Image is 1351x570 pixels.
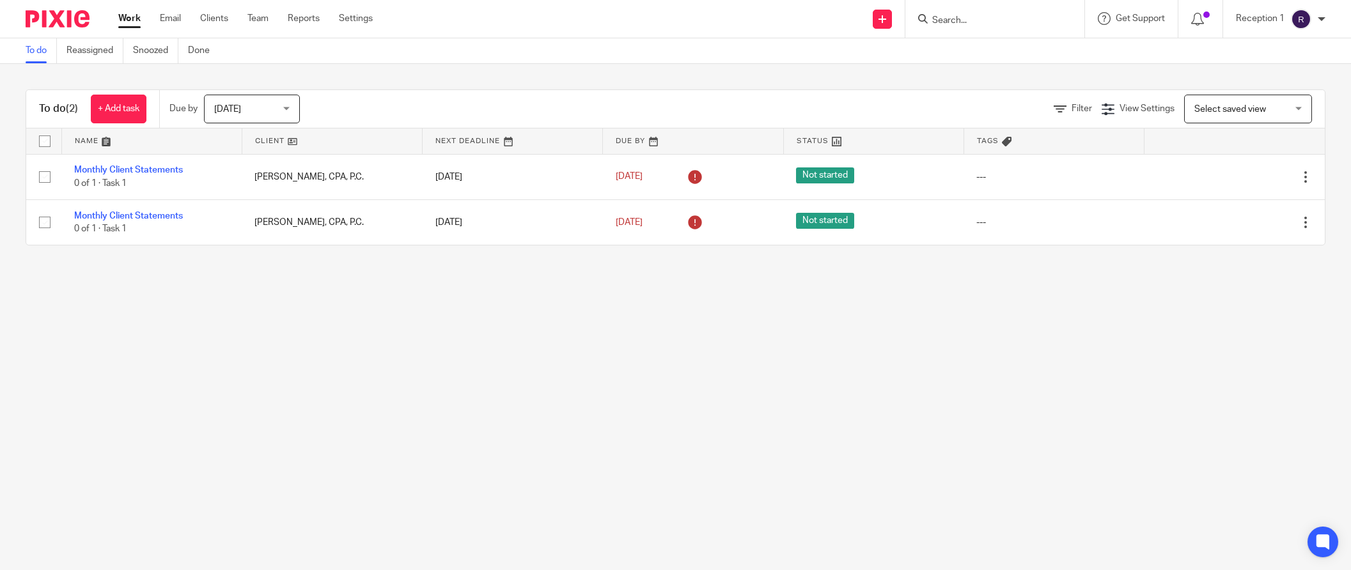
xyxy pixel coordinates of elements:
[133,38,178,63] a: Snoozed
[931,15,1046,27] input: Search
[188,38,219,63] a: Done
[616,173,643,181] span: [DATE]
[1120,104,1175,113] span: View Settings
[74,224,127,233] span: 0 of 1 · Task 1
[423,199,603,245] td: [DATE]
[169,102,198,115] p: Due by
[214,105,241,114] span: [DATE]
[118,12,141,25] a: Work
[74,179,127,188] span: 0 of 1 · Task 1
[796,213,854,229] span: Not started
[339,12,373,25] a: Settings
[74,166,183,174] a: Monthly Client Statements
[26,10,90,27] img: Pixie
[39,102,78,116] h1: To do
[1116,14,1165,23] span: Get Support
[976,216,1131,229] div: ---
[1194,105,1266,114] span: Select saved view
[66,38,123,63] a: Reassigned
[160,12,181,25] a: Email
[242,154,422,199] td: [PERSON_NAME], CPA, P.C.
[1291,9,1311,29] img: svg%3E
[91,95,146,123] a: + Add task
[26,38,57,63] a: To do
[1072,104,1092,113] span: Filter
[976,171,1131,183] div: ---
[288,12,320,25] a: Reports
[247,12,269,25] a: Team
[66,104,78,114] span: (2)
[423,154,603,199] td: [DATE]
[242,199,422,245] td: [PERSON_NAME], CPA, P.C.
[74,212,183,220] a: Monthly Client Statements
[616,218,643,227] span: [DATE]
[796,167,854,183] span: Not started
[977,137,999,144] span: Tags
[200,12,228,25] a: Clients
[1236,12,1285,25] p: Reception 1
